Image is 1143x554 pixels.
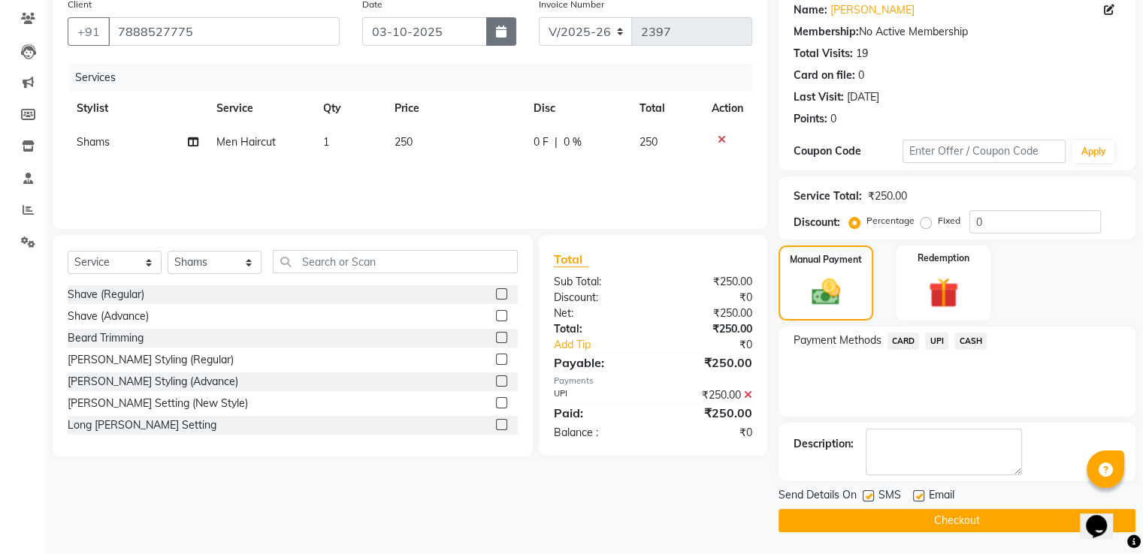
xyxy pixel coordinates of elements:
input: Search or Scan [273,250,518,273]
div: Services [69,64,764,92]
div: Beard Trimming [68,330,144,346]
div: Payments [554,375,752,387]
div: Description: [794,436,854,452]
div: [DATE] [847,89,879,105]
button: +91 [68,17,110,46]
span: SMS [878,487,901,506]
div: Sub Total: [543,274,653,290]
span: CARD [887,333,920,350]
div: ₹0 [653,290,764,306]
input: Enter Offer / Coupon Code [903,140,1066,163]
div: Discount: [794,215,840,230]
div: Name: [794,2,827,18]
label: Redemption [918,251,969,265]
img: _gift.svg [919,274,968,312]
th: Disc [525,92,630,125]
div: Shave (Advance) [68,309,149,324]
div: Last Visit: [794,89,844,105]
div: 19 [856,46,868,62]
div: Net: [543,306,653,321]
div: UPI [543,387,653,403]
a: Add Tip [543,337,671,353]
th: Total [630,92,703,125]
span: CASH [954,333,987,350]
th: Service [207,92,314,125]
th: Stylist [68,92,207,125]
div: ₹0 [653,425,764,441]
span: UPI [925,333,948,350]
span: 0 F [534,134,549,150]
div: Paid: [543,404,653,422]
div: Total Visits: [794,46,853,62]
div: Card on file: [794,68,855,83]
div: Coupon Code [794,143,903,159]
div: [PERSON_NAME] Styling (Advance) [68,374,238,390]
input: Search by Name/Mobile/Email/Code [108,17,340,46]
a: [PERSON_NAME] [830,2,915,18]
span: Total [554,251,588,267]
th: Price [386,92,525,125]
div: ₹250.00 [653,321,764,337]
th: Action [703,92,752,125]
iframe: chat widget [1080,494,1128,539]
div: 0 [830,111,836,127]
div: ₹250.00 [653,387,764,403]
span: Send Details On [779,487,857,506]
label: Fixed [938,214,960,227]
div: ₹250.00 [653,274,764,290]
div: ₹250.00 [653,354,764,372]
div: ₹250.00 [653,306,764,321]
div: 0 [858,68,864,83]
div: Balance : [543,425,653,441]
div: Service Total: [794,188,862,204]
span: 250 [640,135,658,149]
span: 250 [395,135,413,149]
div: ₹250.00 [653,404,764,422]
span: 0 % [564,134,582,150]
th: Qty [314,92,386,125]
label: Percentage [866,214,915,227]
div: No Active Membership [794,24,1120,40]
button: Checkout [779,509,1135,532]
div: Payable: [543,354,653,372]
label: Manual Payment [790,253,862,266]
div: ₹250.00 [868,188,907,204]
div: ₹0 [671,337,763,353]
span: Men Haircut [216,135,276,149]
div: Total: [543,321,653,337]
span: | [555,134,558,150]
img: _cash.svg [803,275,849,309]
span: 1 [323,135,329,149]
div: [PERSON_NAME] Styling (Regular) [68,352,234,368]
div: Discount: [543,290,653,306]
div: [PERSON_NAME] Setting (New Style) [68,396,248,411]
div: Long [PERSON_NAME] Setting [68,417,216,433]
button: Apply [1072,140,1114,163]
div: Points: [794,111,827,127]
span: Shams [77,135,110,149]
span: Email [929,487,954,506]
div: Membership: [794,24,859,40]
span: Payment Methods [794,333,881,348]
div: Shave (Regular) [68,287,144,303]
